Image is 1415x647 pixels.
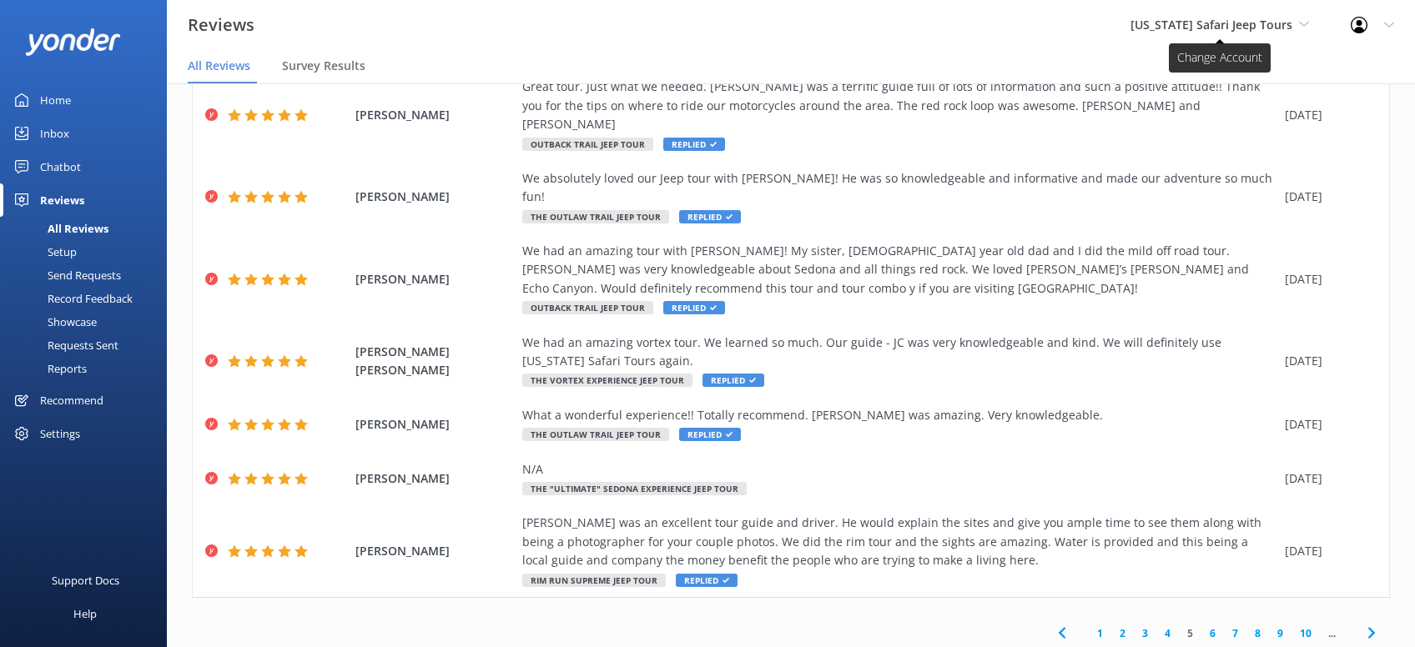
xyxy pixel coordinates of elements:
[25,28,121,56] img: yonder-white-logo.png
[1201,625,1224,641] a: 6
[522,460,1277,479] div: N/A
[355,106,514,124] span: [PERSON_NAME]
[1320,625,1344,641] span: ...
[1285,352,1368,370] div: [DATE]
[40,117,69,150] div: Inbox
[10,240,167,263] a: Setup
[10,217,167,240] a: All Reviews
[1285,270,1368,288] div: [DATE]
[10,310,167,334] a: Showcase
[522,334,1277,371] div: We had an amazing vortex tour. We learned so much. Our guide - JC was very knowledgeable and kind...
[1111,625,1134,641] a: 2
[522,78,1277,133] div: Great tour. Just what we needed. [PERSON_NAME] was a terrific guide full of lots of information a...
[1285,415,1368,434] div: [DATE]
[679,428,741,441] span: Replied
[355,415,514,434] span: [PERSON_NAME]
[10,217,108,240] div: All Reviews
[355,270,514,288] span: [PERSON_NAME]
[10,357,87,380] div: Reports
[10,263,167,287] a: Send Requests
[355,188,514,206] span: [PERSON_NAME]
[40,417,80,450] div: Settings
[679,210,741,223] span: Replied
[10,310,97,334] div: Showcase
[1089,625,1111,641] a: 1
[522,169,1277,207] div: We absolutely loved our Jeep tour with [PERSON_NAME]! He was so knowledgeable and informative and...
[188,12,254,38] h3: Reviews
[40,183,84,217] div: Reviews
[40,83,71,117] div: Home
[10,357,167,380] a: Reports
[663,301,725,314] span: Replied
[10,287,133,310] div: Record Feedback
[522,210,669,223] span: The Outlaw Trail Jeep Tour
[1285,542,1368,560] div: [DATE]
[10,263,121,287] div: Send Requests
[1130,17,1292,33] span: [US_STATE] Safari Jeep Tours
[522,138,653,151] span: Outback Trail Jeep Tour
[10,240,77,263] div: Setup
[522,514,1277,569] div: [PERSON_NAME] was an excellent tour guide and driver. He would explain the sites and give you amp...
[522,482,747,495] span: The "Ultimate" Sedona Experience Jeep Tour
[702,374,764,387] span: Replied
[522,242,1277,298] div: We had an amazing tour with [PERSON_NAME]! My sister, [DEMOGRAPHIC_DATA] year old dad and I did t...
[522,428,669,441] span: The Outlaw Trail Jeep Tour
[188,58,250,74] span: All Reviews
[40,384,103,417] div: Recommend
[40,150,81,183] div: Chatbot
[522,574,666,587] span: Rim Run Supreme Jeep Tour
[282,58,365,74] span: Survey Results
[355,542,514,560] span: [PERSON_NAME]
[676,574,738,587] span: Replied
[1292,625,1320,641] a: 10
[52,564,119,597] div: Support Docs
[355,469,514,488] span: [PERSON_NAME]
[1246,625,1269,641] a: 8
[663,138,725,151] span: Replied
[522,301,653,314] span: Outback Trail Jeep Tour
[1269,625,1292,641] a: 9
[10,287,167,310] a: Record Feedback
[1134,625,1156,641] a: 3
[1179,625,1201,641] a: 5
[1224,625,1246,641] a: 7
[1285,188,1368,206] div: [DATE]
[355,343,514,380] span: [PERSON_NAME] [PERSON_NAME]
[1156,625,1179,641] a: 4
[10,334,167,357] a: Requests Sent
[1285,469,1368,488] div: [DATE]
[73,597,97,630] div: Help
[522,374,692,387] span: The Vortex Experience Jeep Tour
[522,406,1277,424] div: What a wonderful experience!! Totally recommend. [PERSON_NAME] was amazing. Very knowledgeable.
[10,334,118,357] div: Requests Sent
[1285,106,1368,124] div: [DATE]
